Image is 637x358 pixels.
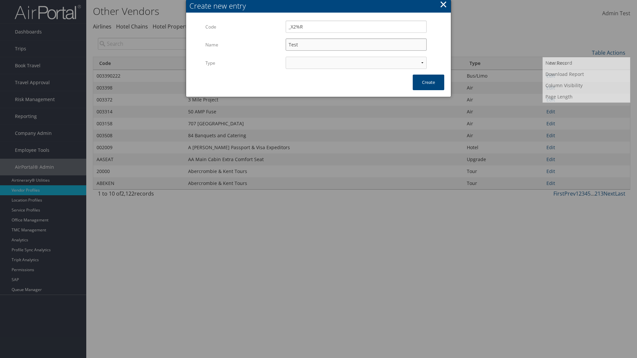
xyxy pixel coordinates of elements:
label: Type [205,57,281,69]
a: Download Report [543,69,630,80]
div: Create new entry [189,1,451,11]
a: Page Length [543,91,630,102]
a: Column Visibility [543,80,630,91]
a: New Record [543,57,630,69]
label: Code [205,21,281,33]
button: Create [413,75,444,90]
label: Name [205,38,281,51]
